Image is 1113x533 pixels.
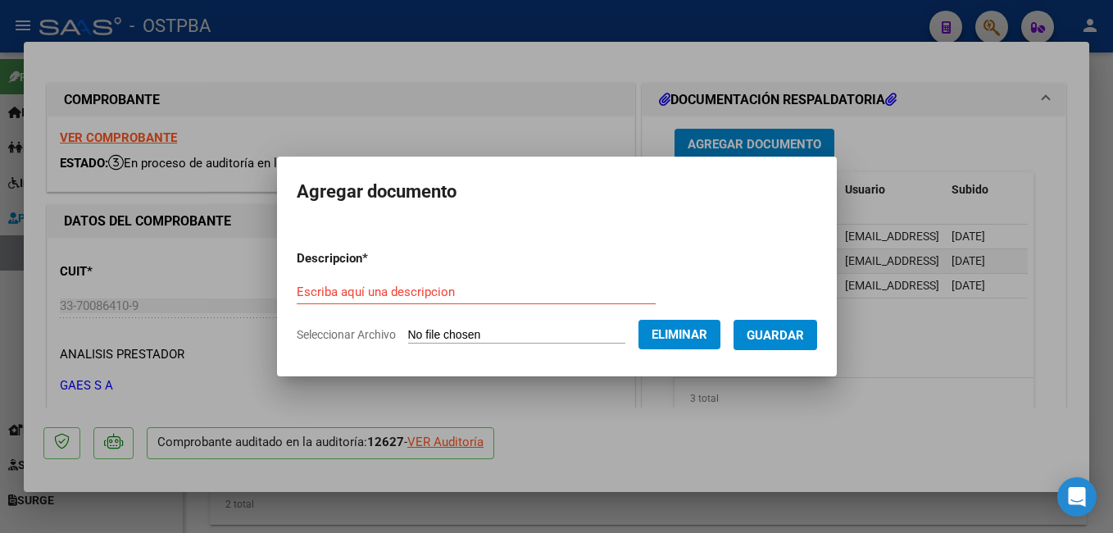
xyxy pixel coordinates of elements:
h2: Agregar documento [297,176,817,207]
div: Open Intercom Messenger [1057,477,1097,517]
button: Eliminar [638,320,720,349]
span: Guardar [747,328,804,343]
p: Descripcion [297,249,453,268]
span: Eliminar [652,327,707,342]
button: Guardar [734,320,817,350]
span: Seleccionar Archivo [297,328,396,341]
